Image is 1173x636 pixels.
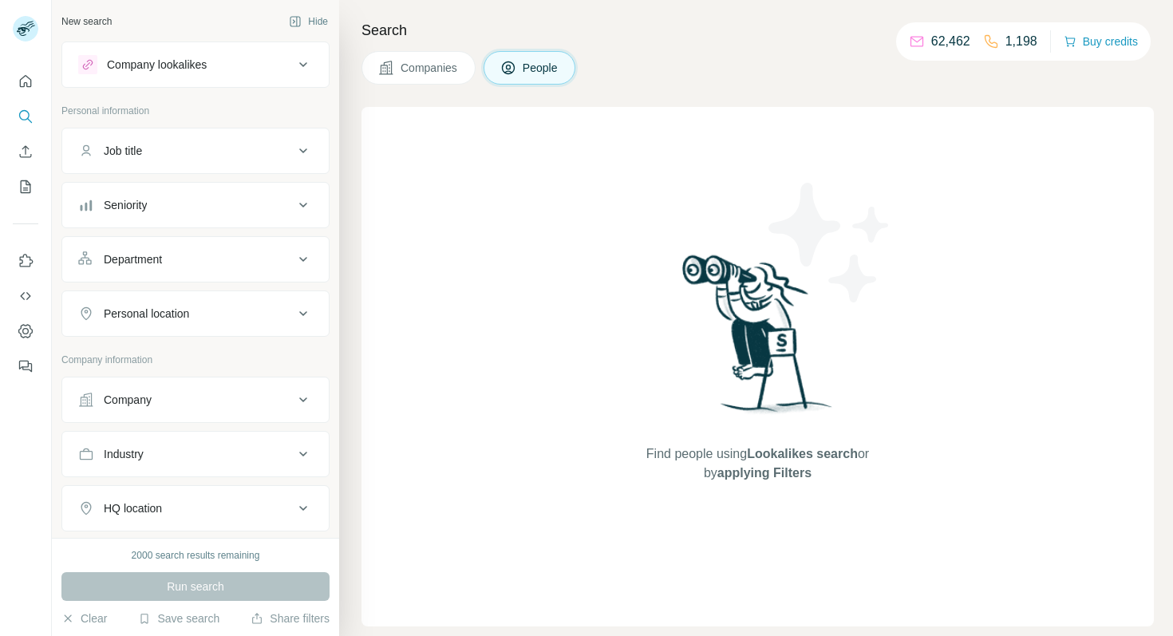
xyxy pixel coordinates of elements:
[758,171,902,314] img: Surfe Illustration - Stars
[138,610,219,626] button: Save search
[107,57,207,73] div: Company lookalikes
[278,10,339,34] button: Hide
[13,352,38,381] button: Feedback
[747,447,858,460] span: Lookalikes search
[717,466,812,480] span: applying Filters
[62,45,329,84] button: Company lookalikes
[62,294,329,333] button: Personal location
[675,251,841,429] img: Surfe Illustration - Woman searching with binoculars
[251,610,330,626] button: Share filters
[62,489,329,527] button: HQ location
[630,444,885,483] span: Find people using or by
[61,353,330,367] p: Company information
[104,251,162,267] div: Department
[61,104,330,118] p: Personal information
[104,306,189,322] div: Personal location
[62,381,329,419] button: Company
[1005,32,1037,51] p: 1,198
[13,67,38,96] button: Quick start
[931,32,970,51] p: 62,462
[13,282,38,310] button: Use Surfe API
[13,172,38,201] button: My lists
[104,392,152,408] div: Company
[401,60,459,76] span: Companies
[104,500,162,516] div: HQ location
[1064,30,1138,53] button: Buy credits
[361,19,1154,41] h4: Search
[62,240,329,278] button: Department
[104,143,142,159] div: Job title
[132,548,260,563] div: 2000 search results remaining
[13,102,38,131] button: Search
[13,137,38,166] button: Enrich CSV
[61,610,107,626] button: Clear
[104,446,144,462] div: Industry
[13,317,38,346] button: Dashboard
[62,132,329,170] button: Job title
[523,60,559,76] span: People
[13,247,38,275] button: Use Surfe on LinkedIn
[61,14,112,29] div: New search
[62,186,329,224] button: Seniority
[104,197,147,213] div: Seniority
[62,435,329,473] button: Industry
